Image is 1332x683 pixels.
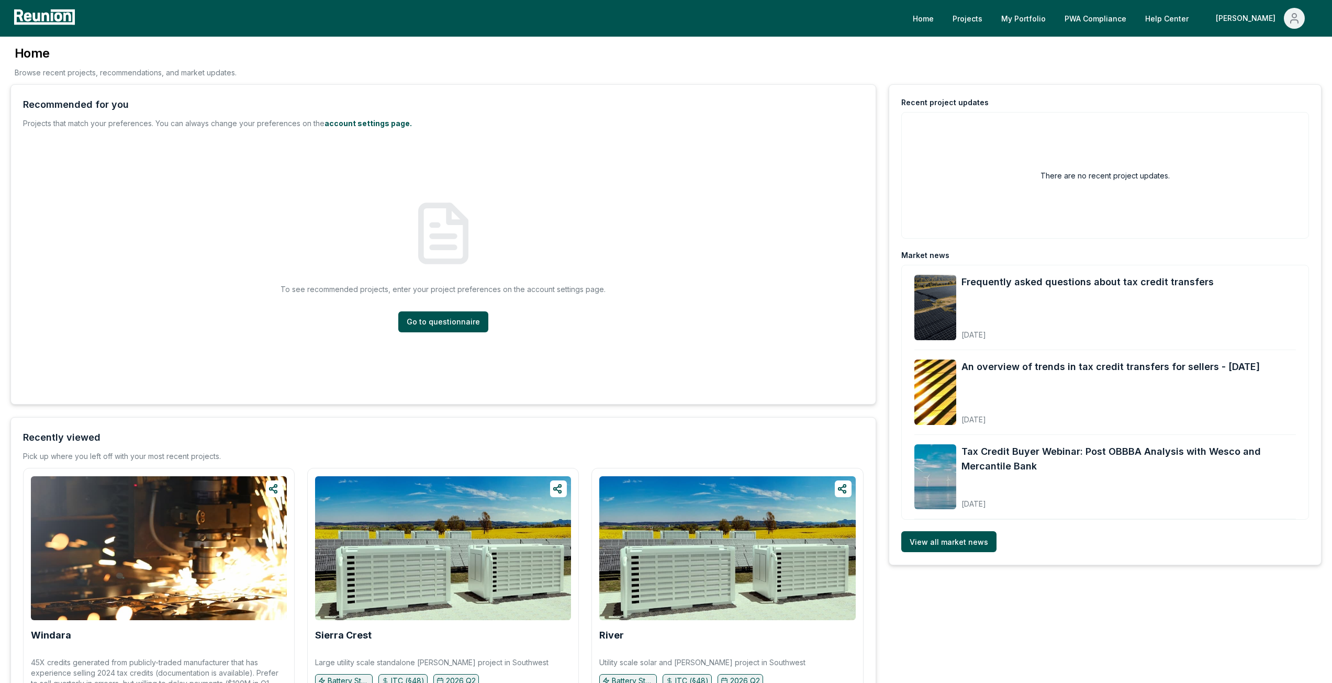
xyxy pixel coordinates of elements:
div: [PERSON_NAME] [1216,8,1280,29]
a: PWA Compliance [1056,8,1135,29]
a: My Portfolio [993,8,1054,29]
a: account settings page. [324,119,412,128]
nav: Main [904,8,1322,29]
div: Recommended for you [23,97,129,112]
a: Help Center [1137,8,1197,29]
a: Go to questionnaire [398,311,488,332]
a: Tax Credit Buyer Webinar: Post OBBBA Analysis with Wesco and Mercantile Bank [961,444,1296,474]
a: Projects [944,8,991,29]
div: [DATE] [961,407,1260,425]
div: [DATE] [961,491,1296,509]
a: View all market news [901,531,997,552]
img: Tax Credit Buyer Webinar: Post OBBBA Analysis with Wesco and Mercantile Bank [914,444,956,510]
a: Sierra Crest [315,630,372,641]
div: Recently viewed [23,430,100,445]
p: Browse recent projects, recommendations, and market updates. [15,67,237,78]
div: Market news [901,250,949,261]
p: To see recommended projects, enter your project preferences on the account settings page. [281,284,606,295]
img: Frequently asked questions about tax credit transfers [914,275,956,340]
div: [DATE] [961,322,1214,340]
img: River [599,476,855,620]
img: An overview of trends in tax credit transfers for sellers - September 2025 [914,360,956,425]
a: An overview of trends in tax credit transfers for sellers - [DATE] [961,360,1260,374]
a: Windara [31,630,71,641]
h3: Home [15,45,237,62]
button: [PERSON_NAME] [1207,8,1313,29]
p: Large utility scale standalone [PERSON_NAME] project in Southwest [315,657,549,668]
a: Home [904,8,942,29]
h2: There are no recent project updates. [1040,170,1170,181]
a: Frequently asked questions about tax credit transfers [961,275,1214,289]
span: Projects that match your preferences. You can always change your preferences on the [23,119,324,128]
img: Windara [31,476,287,620]
div: Pick up where you left off with your most recent projects. [23,451,221,462]
div: Recent project updates [901,97,989,108]
p: Utility scale solar and [PERSON_NAME] project in Southwest [599,657,805,668]
a: River [599,630,624,641]
img: Sierra Crest [315,476,571,620]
